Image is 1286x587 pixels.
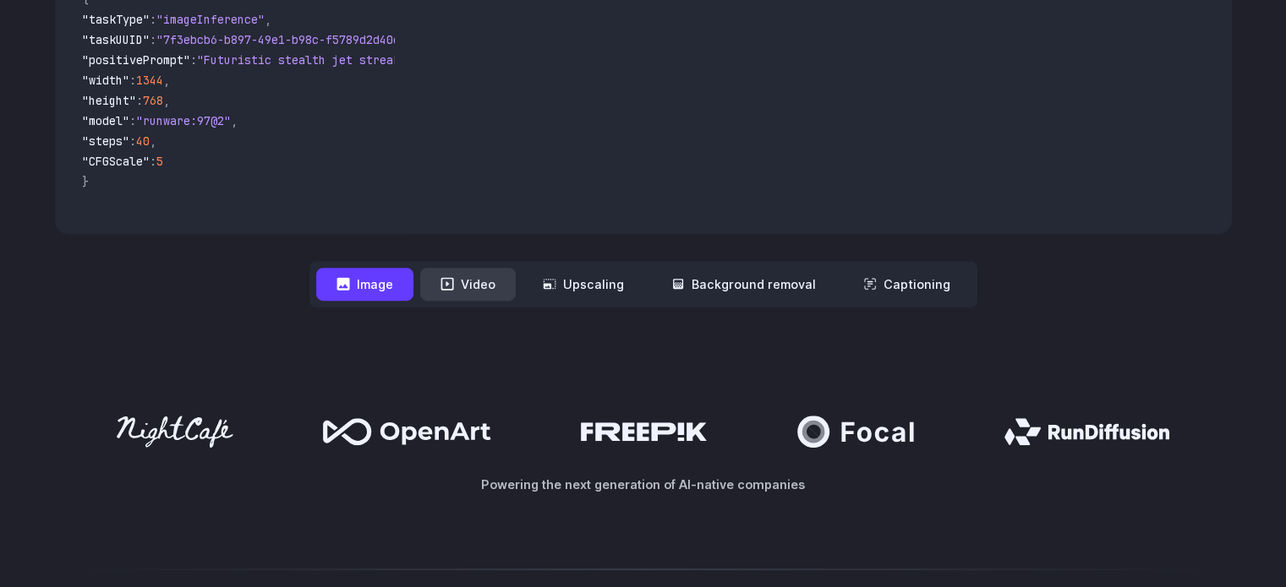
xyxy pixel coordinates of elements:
span: 5 [156,154,163,169]
span: , [163,73,170,88]
span: "imageInference" [156,12,265,27]
span: "model" [82,113,129,128]
span: : [150,12,156,27]
span: : [129,133,136,149]
span: : [190,52,197,68]
span: "Futuristic stealth jet streaking through a neon-lit cityscape with glowing purple exhaust" [197,52,813,68]
span: "positivePrompt" [82,52,190,68]
span: "CFGScale" [82,154,150,169]
button: Captioning [843,268,971,301]
span: : [150,32,156,47]
span: , [265,12,271,27]
span: "taskUUID" [82,32,150,47]
span: 768 [143,93,163,108]
span: "steps" [82,133,129,149]
button: Upscaling [523,268,644,301]
span: "width" [82,73,129,88]
p: Powering the next generation of AI-native companies [55,475,1232,494]
span: : [150,154,156,169]
span: } [82,174,89,189]
button: Background removal [651,268,836,301]
button: Video [420,268,516,301]
button: Image [316,268,413,301]
span: "taskType" [82,12,150,27]
span: , [150,133,156,149]
span: , [231,113,238,128]
span: : [129,113,136,128]
span: 1344 [136,73,163,88]
span: : [129,73,136,88]
span: "height" [82,93,136,108]
span: "runware:97@2" [136,113,231,128]
span: 40 [136,133,150,149]
span: "7f3ebcb6-b897-49e1-b98c-f5789d2d40d7" [156,32,413,47]
span: , [163,93,170,108]
span: : [136,93,143,108]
